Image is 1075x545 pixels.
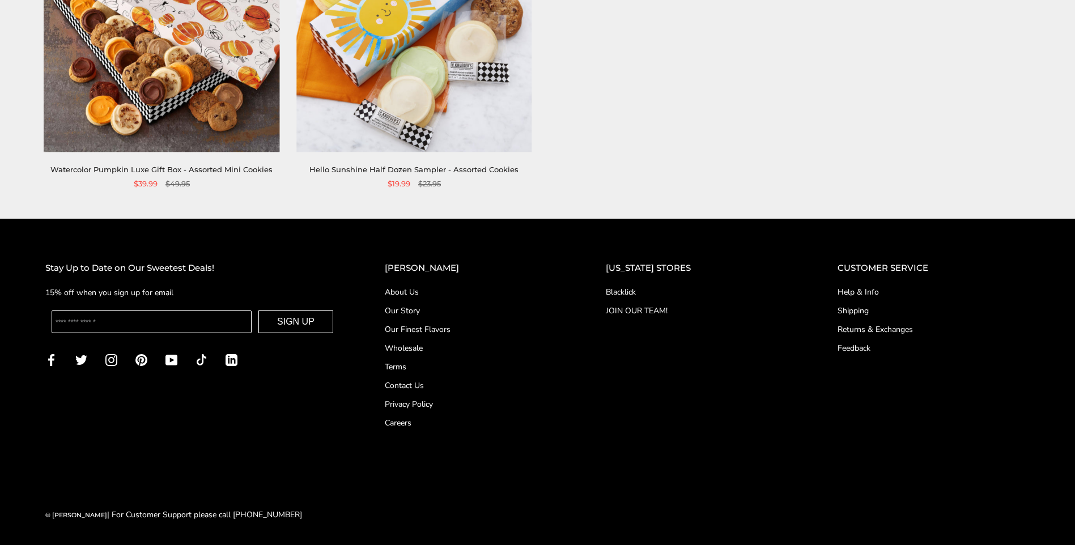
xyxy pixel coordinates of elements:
a: Careers [385,417,560,429]
a: Pinterest [135,353,147,366]
p: 15% off when you sign up for email [45,286,339,299]
span: $39.99 [134,178,158,190]
a: Shipping [838,305,1030,317]
h2: [US_STATE] STORES [606,261,792,275]
a: Contact Us [385,380,560,391]
a: Watercolor Pumpkin Luxe Gift Box - Assorted Mini Cookies [50,165,273,174]
a: YouTube [165,353,177,366]
a: Facebook [45,353,57,366]
a: Returns & Exchanges [838,323,1030,335]
h2: Stay Up to Date on Our Sweetest Deals! [45,261,339,275]
span: $19.99 [388,178,410,190]
h2: CUSTOMER SERVICE [838,261,1030,275]
div: | For Customer Support please call [PHONE_NUMBER] [45,508,302,521]
span: $23.95 [418,178,441,190]
a: Feedback [838,342,1030,354]
button: SIGN UP [258,310,333,333]
iframe: Sign Up via Text for Offers [9,502,117,536]
a: Wholesale [385,342,560,354]
a: Instagram [105,353,117,366]
a: Hello Sunshine Half Dozen Sampler - Assorted Cookies [309,165,519,174]
a: Blacklick [606,286,792,298]
span: $49.95 [165,178,190,190]
a: Terms [385,361,560,373]
a: About Us [385,286,560,298]
a: JOIN OUR TEAM! [606,305,792,317]
a: Help & Info [838,286,1030,298]
a: Our Finest Flavors [385,323,560,335]
a: LinkedIn [226,353,237,366]
a: TikTok [196,353,207,366]
a: Our Story [385,305,560,317]
input: Enter your email [52,310,252,333]
a: Privacy Policy [385,398,560,410]
a: Twitter [75,353,87,366]
h2: [PERSON_NAME] [385,261,560,275]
